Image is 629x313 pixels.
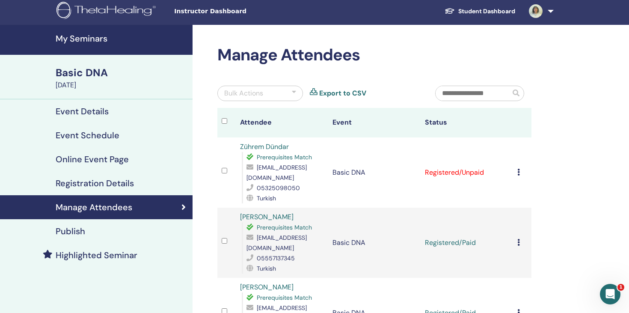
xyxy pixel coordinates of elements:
[56,80,187,90] div: [DATE]
[246,234,307,252] span: [EMAIL_ADDRESS][DOMAIN_NAME]
[257,265,276,272] span: Turkish
[257,294,312,301] span: Prerequisites Match
[529,4,543,18] img: default.jpg
[56,130,119,140] h4: Event Schedule
[56,66,187,80] div: Basic DNA
[224,88,263,98] div: Bulk Actions
[56,154,129,164] h4: Online Event Page
[257,153,312,161] span: Prerequisites Match
[56,202,132,212] h4: Manage Attendees
[257,184,300,192] span: 05325098050
[328,137,421,208] td: Basic DNA
[257,194,276,202] span: Turkish
[445,7,455,15] img: graduation-cap-white.svg
[328,108,421,137] th: Event
[438,3,522,19] a: Student Dashboard
[240,283,294,292] a: [PERSON_NAME]
[600,284,620,304] iframe: Intercom live chat
[50,66,193,90] a: Basic DNA[DATE]
[236,108,328,137] th: Attendee
[56,106,109,116] h4: Event Details
[617,284,624,291] span: 1
[240,212,294,221] a: [PERSON_NAME]
[257,254,295,262] span: 05557137345
[56,250,137,260] h4: Highlighted Seminar
[240,142,289,151] a: Zührem Dündar
[257,224,312,231] span: Prerequisites Match
[56,2,159,21] img: logo.png
[246,164,307,182] span: [EMAIL_ADDRESS][DOMAIN_NAME]
[56,226,85,236] h4: Publish
[421,108,513,137] th: Status
[319,88,366,98] a: Export to CSV
[217,45,531,65] h2: Manage Attendees
[56,33,187,44] h4: My Seminars
[174,7,303,16] span: Instructor Dashboard
[328,208,421,278] td: Basic DNA
[56,178,134,188] h4: Registration Details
